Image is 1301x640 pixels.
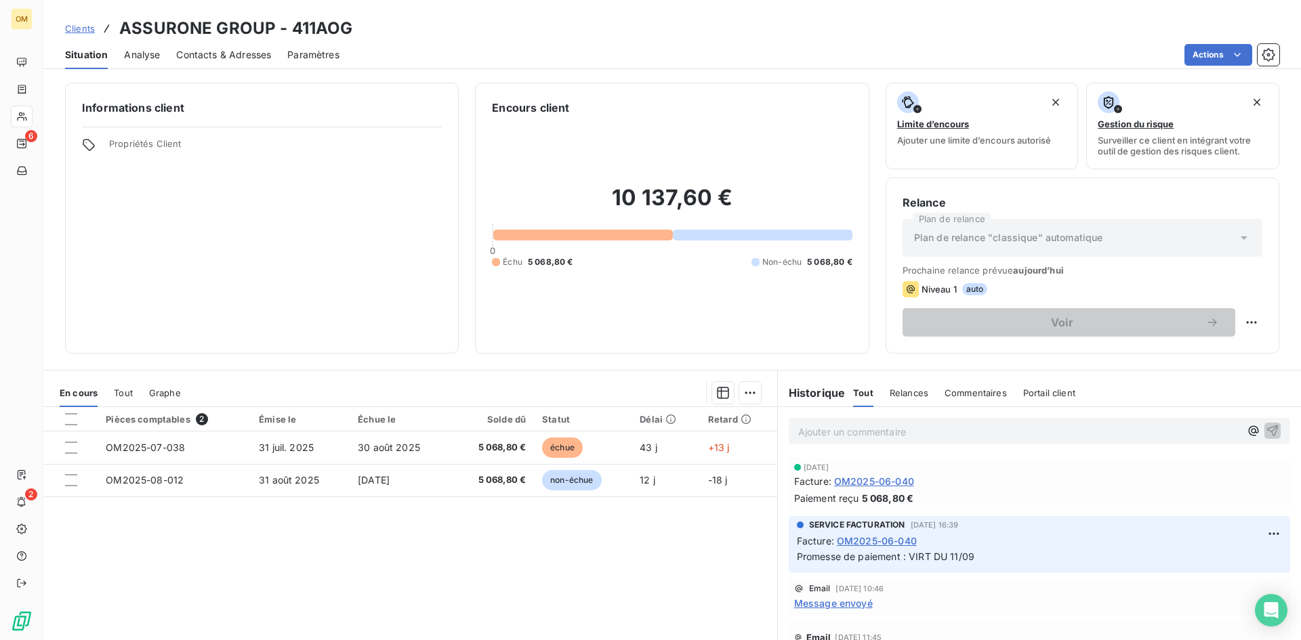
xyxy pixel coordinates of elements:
span: -18 j [708,474,728,486]
span: +13 j [708,442,730,453]
span: non-échue [542,470,601,490]
span: Prochaine relance prévue [903,265,1262,276]
span: Portail client [1023,387,1075,398]
div: Open Intercom Messenger [1255,594,1287,626]
span: 2 [196,413,208,425]
span: 6 [25,130,37,142]
span: Analyse [124,48,160,62]
span: Non-échu [762,256,802,268]
h3: ASSURONE GROUP - 411AOG [119,16,352,41]
h6: Informations client [82,100,442,116]
span: OM2025-08-012 [106,474,184,486]
span: 31 août 2025 [259,474,319,486]
button: Actions [1184,44,1252,66]
div: OM [11,8,33,30]
span: Surveiller ce client en intégrant votre outil de gestion des risques client. [1098,135,1268,156]
span: Relances [890,387,928,398]
span: Niveau 1 [922,284,957,295]
span: Commentaires [945,387,1007,398]
span: Facture : [794,474,831,488]
span: Tout [853,387,873,398]
div: Délai [640,414,692,425]
span: échue [542,438,583,458]
span: Limite d’encours [897,119,969,129]
span: 5 068,80 € [807,256,852,268]
span: 5 068,80 € [459,473,526,487]
span: [DATE] 10:46 [835,584,884,593]
span: Clients [65,23,95,34]
span: 12 j [640,474,655,486]
span: Ajouter une limite d’encours autorisé [897,135,1051,146]
h6: Relance [903,194,1262,211]
span: 5 068,80 € [862,491,914,505]
div: Pièces comptables [106,413,243,425]
span: Plan de relance "classique" automatique [914,231,1103,244]
span: 5 068,80 € [459,441,526,454]
button: Limite d’encoursAjouter une limite d’encours autorisé [886,83,1079,169]
span: OM2025-06-040 [834,474,914,488]
span: Gestion du risque [1098,119,1174,129]
span: [DATE] 16:39 [911,521,959,529]
span: Promesse de paiement : VIRT DU 11/09 [797,551,974,562]
span: 2 [25,488,37,500]
span: Échu [503,256,522,268]
span: 43 j [640,442,657,453]
div: Solde dû [459,414,526,425]
span: aujourd’hui [1013,265,1064,276]
span: 0 [490,245,495,256]
span: En cours [60,387,98,398]
span: Email [809,584,831,593]
span: Voir [919,317,1205,328]
img: Logo LeanPay [11,610,33,632]
span: OM2025-07-038 [106,442,185,453]
button: Gestion du risqueSurveiller ce client en intégrant votre outil de gestion des risques client. [1086,83,1279,169]
a: Clients [65,22,95,35]
h2: 10 137,60 € [492,184,852,225]
span: Tout [114,387,133,398]
span: Graphe [149,387,181,398]
div: Retard [708,414,769,425]
span: Facture : [797,534,834,548]
span: Contacts & Adresses [176,48,271,62]
span: Paramètres [287,48,339,62]
span: 5 068,80 € [528,256,573,268]
span: Message envoyé [794,596,873,610]
span: SERVICE FACTURATION [809,519,905,531]
span: [DATE] [804,463,829,471]
div: Émise le [259,414,342,425]
h6: Encours client [492,100,569,116]
span: Paiement reçu [794,491,859,505]
span: Situation [65,48,108,62]
div: Échue le [358,414,443,425]
button: Voir [903,308,1235,337]
span: 30 août 2025 [358,442,420,453]
div: Statut [542,414,623,425]
span: auto [962,283,988,295]
span: 31 juil. 2025 [259,442,314,453]
h6: Historique [778,385,846,401]
span: OM2025-06-040 [837,534,917,548]
span: [DATE] [358,474,390,486]
span: Propriétés Client [109,138,442,157]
